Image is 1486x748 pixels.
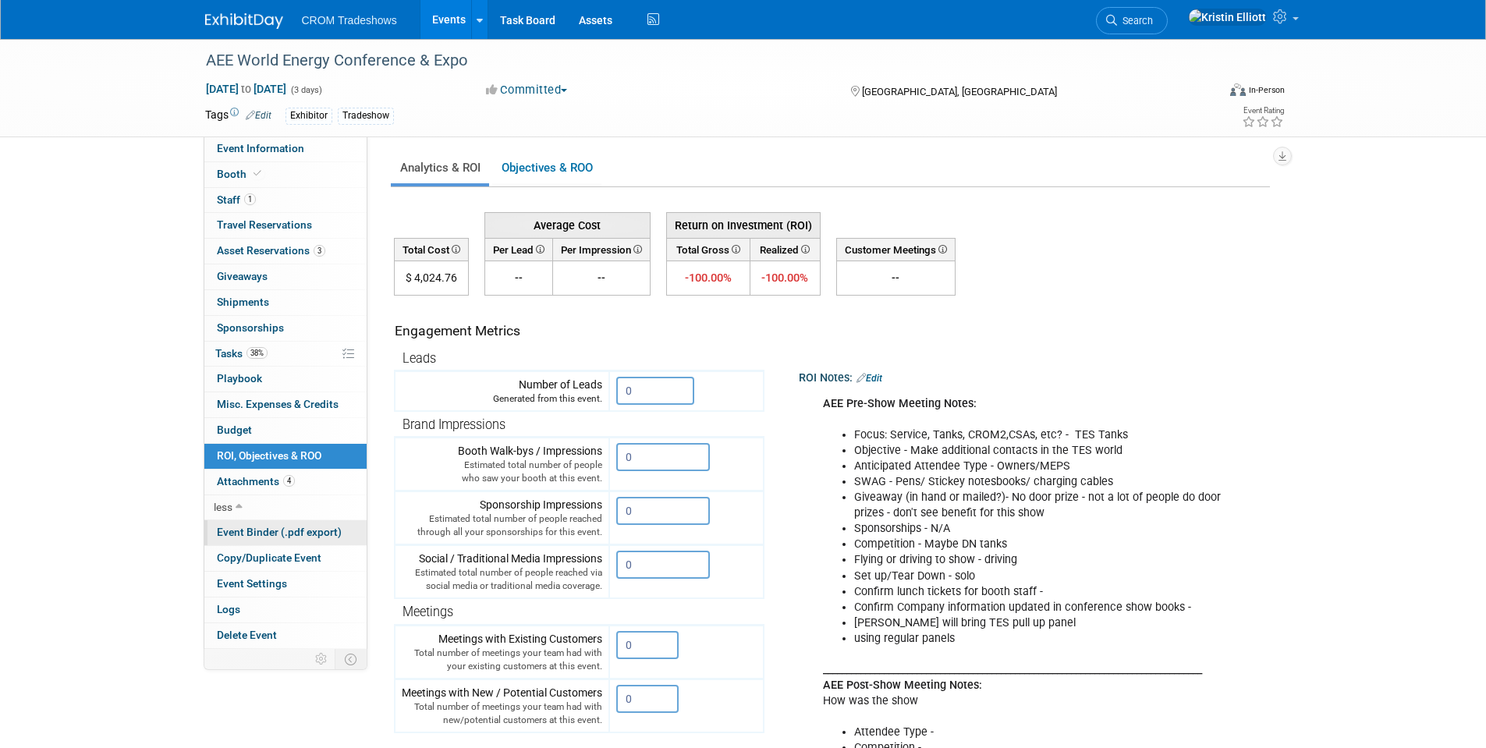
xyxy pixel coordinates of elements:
a: Edit [246,110,271,121]
a: Shipments [204,290,367,315]
a: Delete Event [204,623,367,648]
th: Per Impression [552,238,650,261]
a: Staff1 [204,188,367,213]
span: Event Information [217,142,304,154]
a: Sponsorships [204,316,367,341]
span: Staff [217,193,256,206]
a: Playbook [204,367,367,392]
img: ExhibitDay [205,13,283,29]
span: Logs [217,603,240,615]
span: -- [598,271,605,284]
span: ROI, Objectives & ROO [217,449,321,462]
a: Asset Reservations3 [204,239,367,264]
span: Meetings [403,604,453,619]
th: Per Lead [484,238,552,261]
a: ROI, Objectives & ROO [204,444,367,469]
a: Event Settings [204,572,367,597]
img: Kristin Elliott [1188,9,1267,26]
div: Social / Traditional Media Impressions [402,551,602,593]
button: Committed [481,82,573,98]
a: Copy/Duplicate Event [204,546,367,571]
span: CROM Tradeshows [302,14,397,27]
div: Total number of meetings your team had with new/potential customers at this event. [402,700,602,727]
span: 1 [244,193,256,205]
a: Booth [204,162,367,187]
li: Set up/Tear Down - solo [854,569,1239,584]
div: Total number of meetings your team had with your existing customers at this event. [402,647,602,673]
span: Brand Impressions [403,417,505,432]
div: Number of Leads [402,377,602,406]
span: Event Settings [217,577,287,590]
div: Tradeshow [338,108,394,124]
div: Meetings with New / Potential Customers [402,685,602,727]
span: Event Binder (.pdf export) [217,526,342,538]
span: Misc. Expenses & Credits [217,398,339,410]
li: Attendee Type - [854,725,1239,740]
a: Logs [204,597,367,622]
li: Competition - Maybe DN tanks [854,537,1239,552]
span: Travel Reservations [217,218,312,231]
th: Average Cost [484,212,650,238]
td: Personalize Event Tab Strip [308,649,335,669]
a: Search [1096,7,1168,34]
span: Sponsorships [217,321,284,334]
td: Toggle Event Tabs [335,649,367,669]
span: Shipments [217,296,269,308]
a: Objectives & ROO [492,153,601,183]
div: -- [843,270,949,285]
li: Sponsorships - N/A [854,521,1239,537]
span: Leads [403,351,436,366]
a: Event Information [204,136,367,161]
td: Tags [205,107,271,125]
span: Booth [217,168,264,180]
div: Event Format [1125,81,1286,105]
b: AEE Pre-Show Meeting Notes: [823,397,977,426]
div: Booth Walk-bys / Impressions [402,443,602,485]
span: -100.00% [685,271,732,285]
li: Confirm lunch tickets for booth staff - [854,584,1239,600]
div: Engagement Metrics [395,321,757,341]
div: Sponsorship Impressions [402,497,602,539]
span: Search [1117,15,1153,27]
a: Misc. Expenses & Credits [204,392,367,417]
div: Exhibitor [285,108,332,124]
li: using regular panels [854,631,1239,647]
th: Return on Investment (ROI) [666,212,820,238]
div: In-Person [1248,84,1285,96]
li: SWAG - Pens/ Stickey notesbooks/ charging cables [854,474,1239,490]
b: _________________________________________________________________________________ AEE Post-Show M... [823,663,1202,692]
span: to [239,83,254,95]
div: Meetings with Existing Customers [402,631,602,673]
li: Flying or driving to show - driving [854,552,1239,568]
th: Customer Meetings [836,238,955,261]
li: [PERSON_NAME] will bring TES pull up panel [854,615,1239,631]
a: Tasks38% [204,342,367,367]
li: Giveaway (in hand or mailed?)- No door prize - not a lot of people do door prizes - don't see ben... [854,490,1239,521]
span: Giveaways [217,270,268,282]
span: Attachments [217,475,295,487]
a: Travel Reservations [204,213,367,238]
li: Focus: Service, Tanks, CROM2,CSAs, etc? - TES Tanks [854,427,1239,443]
div: AEE World Energy Conference & Expo [200,47,1193,75]
span: Playbook [217,372,262,385]
a: less [204,495,367,520]
a: Giveaways [204,264,367,289]
span: Asset Reservations [217,244,325,257]
th: Realized [750,238,820,261]
a: Edit [856,373,882,384]
span: (3 days) [289,85,322,95]
span: 38% [246,347,268,359]
span: less [214,501,232,513]
span: Budget [217,424,252,436]
div: Estimated total number of people reached through all your sponsorships for this event. [402,512,602,539]
a: Analytics & ROI [391,153,489,183]
li: Anticipated Attendee Type - Owners/MEPS [854,459,1239,474]
div: Estimated total number of people who saw your booth at this event. [402,459,602,485]
a: Attachments4 [204,470,367,495]
span: 4 [283,475,295,487]
a: Event Binder (.pdf export) [204,520,367,545]
th: Total Gross [666,238,750,261]
span: 3 [314,245,325,257]
div: Event Rating [1242,107,1284,115]
td: $ 4,024.76 [394,261,468,296]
